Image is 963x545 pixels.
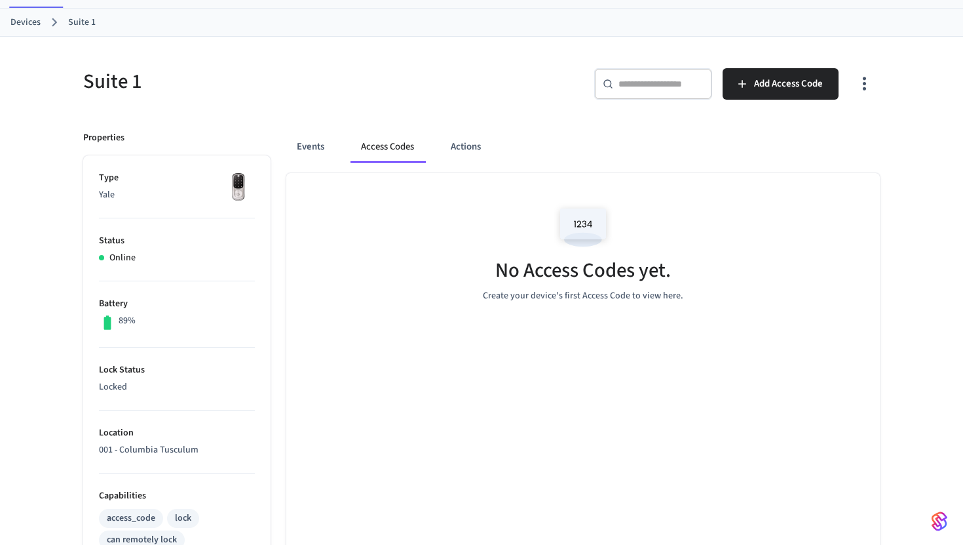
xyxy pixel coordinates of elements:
p: Lock Status [99,363,255,377]
p: Yale [99,188,255,202]
p: 89% [119,314,136,328]
img: Access Codes Empty State [554,199,613,255]
h5: Suite 1 [83,68,474,95]
p: Location [99,426,255,440]
p: Battery [99,297,255,311]
img: SeamLogoGradient.69752ec5.svg [932,511,947,532]
a: Suite 1 [68,16,96,30]
span: Add Access Code [754,75,823,92]
button: Actions [440,131,491,163]
div: access_code [107,512,155,525]
img: Yale Assure Touchscreen Wifi Smart Lock, Satin Nickel, Front [222,171,255,204]
div: lock [175,512,191,525]
h5: No Access Codes yet. [495,257,671,284]
p: Status [99,234,255,248]
button: Access Codes [350,131,425,163]
button: Add Access Code [723,68,839,100]
p: Locked [99,380,255,394]
button: Events [286,131,335,163]
p: Type [99,171,255,185]
p: Properties [83,131,124,145]
p: 001 - Columbia Tusculum [99,443,255,457]
div: ant example [286,131,880,163]
a: Devices [10,16,41,30]
p: Create your device's first Access Code to view here. [483,289,683,303]
p: Capabilities [99,489,255,503]
p: Online [109,251,136,265]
